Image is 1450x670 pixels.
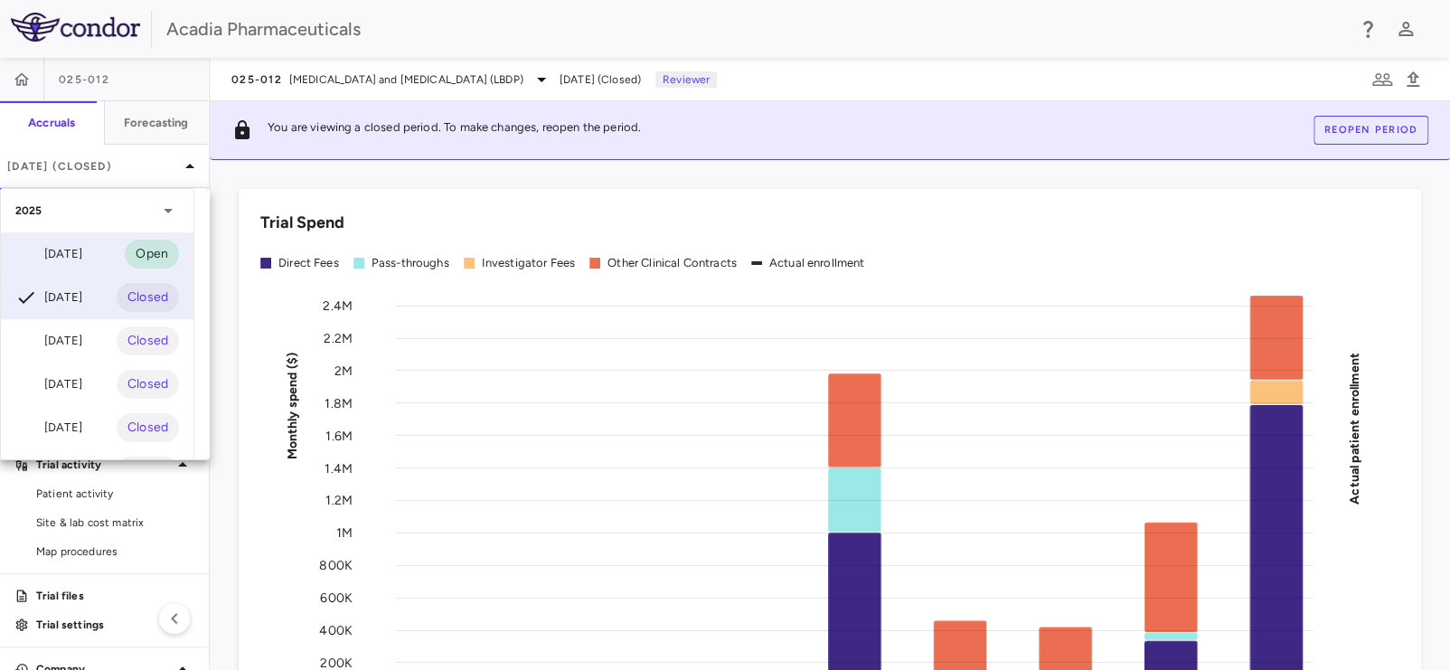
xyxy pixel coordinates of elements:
span: Closed [117,418,179,438]
span: Open [125,244,179,264]
span: Closed [117,331,179,351]
div: [DATE] [15,243,82,265]
span: Closed [117,374,179,394]
div: [DATE] [15,287,82,308]
p: 2025 [15,203,42,219]
span: Closed [117,288,179,307]
div: [DATE] [15,417,82,439]
div: 2025 [1,189,193,232]
div: [DATE] [15,330,82,352]
div: [DATE] [15,373,82,395]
